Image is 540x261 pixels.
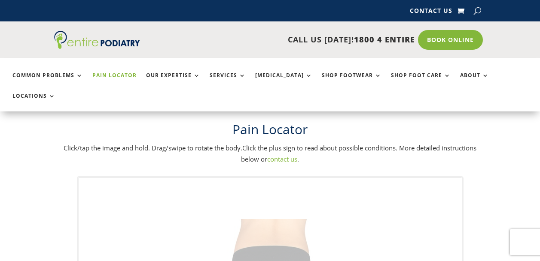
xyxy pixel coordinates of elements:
img: logo (1) [54,31,140,49]
a: Book Online [418,30,483,50]
a: contact us [267,155,297,163]
a: Entire Podiatry [54,42,140,51]
a: Contact Us [410,8,452,17]
a: Shop Foot Care [391,72,451,91]
a: Common Problems [12,72,83,91]
a: Shop Footwear [322,72,381,91]
span: Click the plus sign to read about possible conditions. More detailed instructions below or . [241,144,476,163]
a: Our Expertise [146,72,200,91]
h1: Pain Locator [54,120,486,143]
span: Click/tap the image and hold. Drag/swipe to rotate the body. [64,144,242,152]
a: [MEDICAL_DATA] [255,72,312,91]
a: About [460,72,489,91]
span: 1800 4 ENTIRE [354,34,415,45]
p: CALL US [DATE]! [151,34,415,45]
a: Locations [12,93,55,111]
a: Services [210,72,246,91]
a: Pain Locator [92,72,137,91]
